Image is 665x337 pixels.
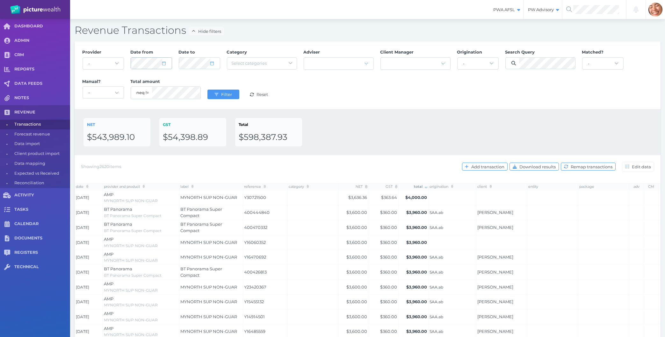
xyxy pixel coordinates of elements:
span: Hide filters [197,29,224,34]
span: SAA.ab [430,285,475,290]
span: $3,960.00 [407,210,427,215]
span: BT Panorama Super Compact [104,273,162,278]
td: SAA.ab [429,205,476,220]
span: MYNORTH SUP NON-GUAR [104,243,158,248]
span: SAA.ab [430,210,475,215]
span: SAA.ab [430,255,475,260]
td: [DATE] [75,295,103,310]
button: Reset [243,90,275,99]
span: 400426813 [244,269,286,275]
span: SAA.ab [430,270,475,275]
span: REVENUE [14,110,70,115]
span: Search Query [505,49,535,55]
span: $360.00 [380,299,397,304]
td: 400444840 [243,205,288,220]
span: MYNORTH SUP NON-GUAR [181,314,237,319]
button: Remap transactions [561,163,616,171]
span: $3,600.00 [347,254,367,260]
span: ACTIVITY [14,193,70,198]
span: Matched? [582,49,604,55]
span: Data mapping [14,159,68,169]
span: PW Advisory [524,7,562,12]
span: SAA.ab [430,225,475,230]
span: $3,600.00 [347,210,367,215]
span: $3,600.00 [347,314,367,319]
td: [DATE] [75,205,103,220]
span: $3,960.00 [407,269,427,275]
span: MYNORTH SUP NON-GUAR [181,299,237,304]
span: 400470332 [244,224,286,231]
span: client [478,184,492,189]
span: MYNORTH SUP NON-GUAR [181,254,237,260]
span: $3,960.00 [407,225,427,230]
a: [PERSON_NAME] [478,269,514,275]
span: $3,960.00 [407,240,427,245]
td: [DATE] [75,265,103,280]
td: SAA.ab [429,309,476,324]
span: $360.00 [380,254,397,260]
span: provider and product [104,184,145,189]
span: $3,960.00 [407,314,427,319]
span: SAA.ab [430,314,475,319]
td: [DATE] [75,190,103,205]
td: SAA.ab [429,280,476,295]
span: SAA.ab [430,299,475,304]
img: PW [10,5,60,14]
td: Y16060352 [243,235,288,250]
span: Date from [131,49,154,55]
span: Date to [179,49,195,55]
span: MYNORTH SUP NON-GUAR [181,195,237,200]
span: MYNORTH SUP NON-GUAR [104,258,158,263]
th: package [578,183,629,190]
span: MYNORTH SUP NON-GUAR [181,329,237,334]
span: $360.00 [380,314,397,319]
span: BT Panorama [104,266,133,271]
span: Y16485559 [244,328,286,335]
th: CM [644,183,659,190]
span: CALENDAR [14,221,70,227]
span: category [289,184,309,189]
span: SAA.ab [430,329,475,334]
span: BT Panorama Super Compact [181,207,222,218]
button: Download results [510,163,559,171]
a: [PERSON_NAME] [478,225,514,230]
span: Y23420367 [244,284,286,290]
span: origination [430,184,453,189]
span: Remap transactions [569,164,615,169]
span: $3,960.00 [407,254,427,260]
span: $3,960.00 [407,329,427,334]
a: [PERSON_NAME] [478,210,514,215]
span: Select categories [232,61,267,66]
span: Total amount [131,79,160,84]
span: MYNORTH SUP NON-GUAR [181,240,237,245]
span: Origination [457,49,482,55]
span: total [414,184,427,189]
a: [PERSON_NAME] [478,284,514,289]
span: AMP [104,281,114,286]
span: $360.00 [380,210,397,215]
span: AMP [104,237,114,242]
td: [DATE] [75,220,103,235]
h2: Revenue Transactions [75,24,661,37]
td: SAA.ab [429,295,476,310]
span: date [76,184,89,189]
span: Reset [255,92,271,97]
button: Edit data [622,162,654,172]
span: $3,600.00 [347,329,367,334]
span: BT Panorama [104,207,133,212]
span: Transactions [14,120,68,129]
span: $360.00 [380,225,397,230]
td: Y30721500 [243,190,288,205]
span: reference [244,184,266,189]
span: $3,960.00 [407,284,427,289]
div: $598,387.93 [239,132,299,143]
select: eq = equals; neq = not equals; lt = less than; gt = greater than [137,87,149,99]
span: Client Manager [380,49,414,55]
span: $3,636.36 [349,195,367,200]
span: $3,600.00 [347,225,367,230]
span: BT Panorama Super Compact [104,213,162,218]
span: Adviser [304,49,320,55]
span: Download results [518,164,559,169]
span: TECHNICAL [14,264,70,270]
th: entity [527,183,578,190]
